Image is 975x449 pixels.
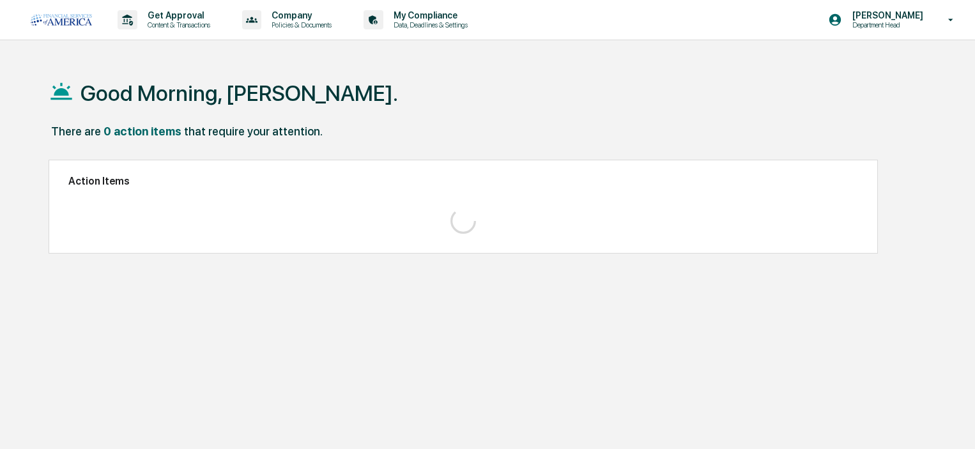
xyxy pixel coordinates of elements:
div: 0 action items [104,125,181,138]
div: that require your attention. [184,125,323,138]
p: Get Approval [137,10,217,20]
div: There are [51,125,101,138]
h2: Action Items [68,175,858,187]
h1: Good Morning, [PERSON_NAME]. [81,80,398,106]
p: Company [261,10,338,20]
p: Data, Deadlines & Settings [383,20,474,29]
p: Content & Transactions [137,20,217,29]
p: [PERSON_NAME] [842,10,930,20]
img: logo [31,14,92,26]
p: Department Head [842,20,930,29]
p: My Compliance [383,10,474,20]
p: Policies & Documents [261,20,338,29]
